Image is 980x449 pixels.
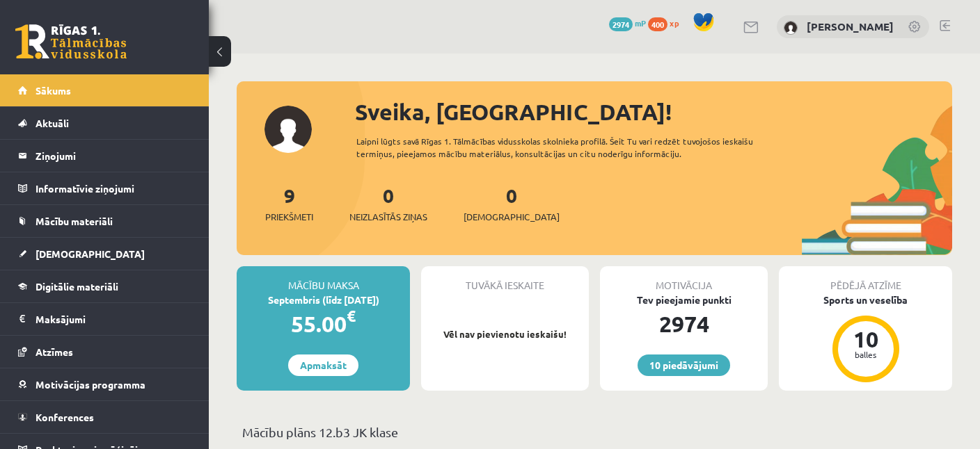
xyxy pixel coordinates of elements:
[237,307,410,341] div: 55.00
[35,172,191,204] legend: Informatīvie ziņojumi
[600,266,768,293] div: Motivācija
[265,210,313,224] span: Priekšmeti
[845,328,887,350] div: 10
[237,293,410,307] div: Septembris (līdz [DATE])
[609,17,646,28] a: 2974 mP
[18,205,191,237] a: Mācību materiāli
[356,135,786,160] div: Laipni lūgts savā Rīgas 1. Tālmācības vidusskolas skolnieka profilā. Šeit Tu vari redzēt tuvojošo...
[349,210,427,224] span: Neizlasītās ziņas
[670,17,679,28] span: xp
[18,238,191,270] a: [DEMOGRAPHIC_DATA]
[35,303,191,335] legend: Maksājumi
[18,368,191,400] a: Motivācijas programma
[35,411,94,423] span: Konferences
[421,266,589,293] div: Tuvākā ieskaite
[18,401,191,433] a: Konferences
[349,183,427,224] a: 0Neizlasītās ziņas
[648,17,686,28] a: 400 xp
[428,327,582,341] p: Vēl nav pievienotu ieskaišu!
[265,183,313,224] a: 9Priekšmeti
[18,270,191,302] a: Digitālie materiāli
[600,293,768,307] div: Tev pieejamie punkti
[18,140,191,172] a: Ziņojumi
[784,21,798,35] img: Milana Požarņikova
[18,172,191,204] a: Informatīvie ziņojumi
[35,140,191,172] legend: Ziņojumi
[464,183,560,224] a: 0[DEMOGRAPHIC_DATA]
[35,215,113,227] span: Mācību materiāli
[15,24,127,59] a: Rīgas 1. Tālmācības vidusskola
[18,107,191,139] a: Aktuāli
[355,95,952,129] div: Sveika, [GEOGRAPHIC_DATA]!
[635,17,646,28] span: mP
[35,117,69,129] span: Aktuāli
[600,307,768,341] div: 2974
[347,306,356,326] span: €
[35,247,145,260] span: [DEMOGRAPHIC_DATA]
[609,17,633,31] span: 2974
[35,378,145,391] span: Motivācijas programma
[18,303,191,335] a: Maksājumi
[845,350,887,359] div: balles
[242,423,947,441] p: Mācību plāns 12.b3 JK klase
[35,345,73,358] span: Atzīmes
[648,17,667,31] span: 400
[638,354,730,376] a: 10 piedāvājumi
[18,336,191,368] a: Atzīmes
[779,266,952,293] div: Pēdējā atzīme
[35,280,118,293] span: Digitālie materiāli
[288,354,358,376] a: Apmaksāt
[779,293,952,307] div: Sports un veselība
[18,74,191,106] a: Sākums
[464,210,560,224] span: [DEMOGRAPHIC_DATA]
[237,266,410,293] div: Mācību maksa
[779,293,952,384] a: Sports un veselība 10 balles
[35,84,71,97] span: Sākums
[807,19,894,33] a: [PERSON_NAME]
